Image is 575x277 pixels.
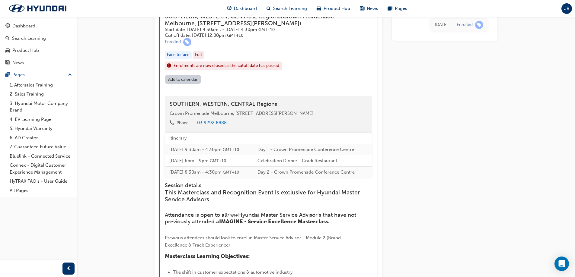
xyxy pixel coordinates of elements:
a: Bluelink - Connected Service [7,152,75,161]
span: Product Hub [324,5,350,12]
span: Enrolments are now closed as the cutoff date has passed. [174,62,280,69]
span: news-icon [5,60,10,66]
a: Connex - Digital Customer Experience Management [7,161,75,177]
a: search-iconSearch Learning [262,2,312,15]
a: HyTRAK FAQ's - User Guide [7,177,75,186]
a: 7. Guaranteed Future Value [7,142,75,152]
button: Pages [2,69,75,80]
a: 2. Sales Training [7,90,75,99]
td: [DATE] 8:30am - 4:30pm [165,166,253,178]
button: Master Service Advisor 1 - Service Excellence MasterclassSOUTHERN, WESTERN, CENTRAL Regions(Crown... [165,1,372,86]
td: Day 2 - Crown Promenade Conference Centre [253,166,372,178]
span: pages-icon [5,72,10,78]
span: exclaim-icon [167,62,171,70]
a: Add to calendar [165,75,201,84]
span: car-icon [317,5,321,12]
a: 4. EV Learning Page [7,115,75,124]
span: search-icon [267,5,271,12]
div: Face to face [165,51,192,59]
span: Australian Eastern Standard Time GMT+10 [223,147,239,152]
a: Dashboard [2,20,75,32]
span: Australian Eastern Standard Time GMT+10 [227,33,243,38]
span: learningRecordVerb_ENROLL-icon [475,21,483,29]
div: Thu Aug 21 2025 11:20:18 GMT+1000 (Australian Eastern Standard Time) [435,21,448,28]
span: guage-icon [5,24,10,29]
a: 6. AD Creator [7,133,75,143]
a: pages-iconPages [383,2,412,15]
a: Search Learning [2,33,75,44]
div: Product Hub [12,47,39,54]
span: News [367,5,378,12]
button: JR [561,3,572,14]
button: DashboardSearch LearningProduct HubNews [2,19,75,69]
div: Search Learning [12,35,46,42]
span: learningRecordVerb_ENROLL-icon [183,38,191,46]
span: JR [564,5,570,12]
a: Product Hub [2,45,75,56]
h4: Session details [165,182,361,189]
a: car-iconProduct Hub [312,2,355,15]
a: News [2,57,75,68]
span: IMAGINE - Service Excellence Masterclass. [219,218,330,225]
th: Itinerary [165,133,253,144]
span: Previous attendees should look to enrol in Master Service Advisor - Module 2 (Brand Excellence & ... [165,235,342,248]
span: Search Learning [273,5,307,12]
span: The shift in customer expectations & automotive industry [173,269,293,275]
span: new [228,212,238,218]
td: Celebration Dinner - Gradi Restaurant [253,155,372,167]
div: Pages [12,71,25,78]
span: Australian Eastern Standard Time GMT+10 [223,170,239,175]
span: Dashboard [234,5,257,12]
h5: Start date: [DATE] 9:30am , - [DATE] 4:30pm [165,27,362,33]
div: Enrolled [457,22,473,28]
div: Dashboard [12,23,35,30]
span: pages-icon [388,5,392,12]
span: Pages [395,5,407,12]
a: All Pages [7,186,75,195]
img: Trak [3,2,72,15]
span: search-icon [5,36,10,41]
h5: Cut off date: [DATE] 12:00pm [165,33,362,38]
span: Hyundai Master Service Advisor's that have not previously attended a [165,212,358,225]
a: 5. Hyundai Warranty [7,124,75,133]
span: Australian Eastern Standard Time GMT+10 [210,158,226,163]
td: [DATE] 9:30am - 4:30pm [165,144,253,155]
span: Attendance is open to all [165,212,228,218]
span: Crown Promenade Melbourne, [STREET_ADDRESS][PERSON_NAME] [170,111,314,116]
span: prev-icon [66,265,71,272]
a: 03 9292 8888 [197,120,227,125]
span: up-icon [68,71,72,79]
span: This Masterclass and Recognition Event is exclusive for Hyundai Master Service Advisors. [165,189,361,203]
a: guage-iconDashboard [222,2,262,15]
div: Full [193,51,204,59]
div: Open Intercom Messenger [554,257,569,271]
div: Enrolled [165,39,181,45]
div: News [12,59,24,66]
span: Australian Eastern Standard Time GMT+10 [258,27,275,32]
span: phone-icon [170,121,174,126]
span: guage-icon [227,5,232,12]
h4: SOUTHERN, WESTERN, CENTRAL Regions [170,101,367,108]
td: [DATE] 6pm - 9pm [165,155,253,167]
a: news-iconNews [355,2,383,15]
h3: SOUTHERN, WESTERN, CENTRAL Regions ( Crown Promenade Melbourne, [STREET_ADDRESS][PERSON_NAME] ) [165,13,362,27]
a: 1. Aftersales Training [7,80,75,90]
span: Masterclass Learning Objectives: [165,253,250,260]
span: car-icon [5,48,10,53]
div: Phone [177,120,189,126]
span: news-icon [360,5,364,12]
td: Day 1 - Crown Promenade Conference Centre [253,144,372,155]
a: 3. Hyundai Motor Company Brand [7,99,75,115]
